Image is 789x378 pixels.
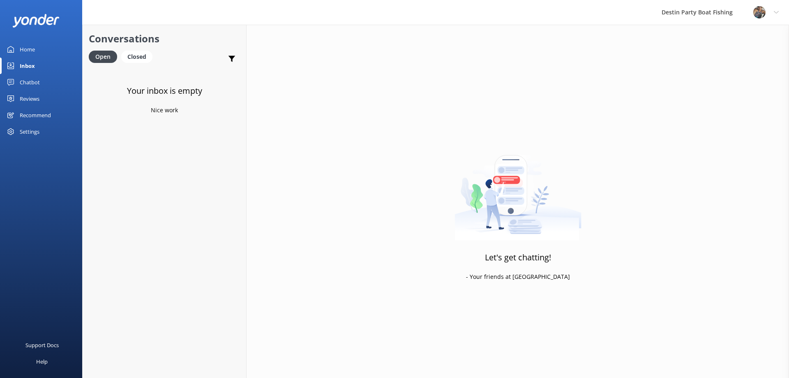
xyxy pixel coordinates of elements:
div: Settings [20,123,39,140]
div: Recommend [20,107,51,123]
div: Inbox [20,58,35,74]
div: Closed [121,51,152,63]
div: Help [36,353,48,370]
div: Chatbot [20,74,40,90]
a: Open [89,52,121,61]
h3: Let's get chatting! [485,251,551,264]
p: - Your friends at [GEOGRAPHIC_DATA] [466,272,570,281]
img: artwork of a man stealing a conversation from at giant smartphone [454,138,581,241]
h2: Conversations [89,31,240,46]
div: Open [89,51,117,63]
a: Closed [121,52,157,61]
div: Reviews [20,90,39,107]
div: Home [20,41,35,58]
img: yonder-white-logo.png [12,14,60,28]
p: Nice work [151,106,178,115]
div: Support Docs [25,337,59,353]
h3: Your inbox is empty [127,84,202,97]
img: 250-1666038197.jpg [753,6,766,19]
